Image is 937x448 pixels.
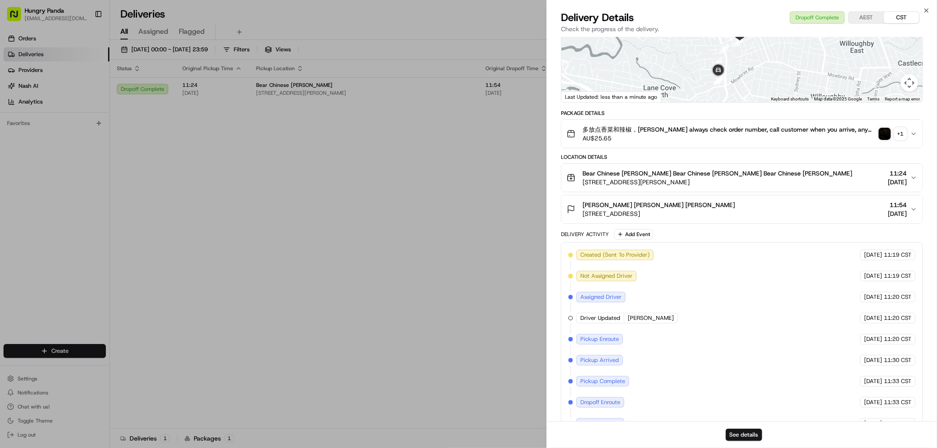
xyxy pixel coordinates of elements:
button: See details [726,429,762,441]
div: Delivery Activity [561,231,609,238]
span: [STREET_ADDRESS][PERSON_NAME] [582,178,852,186]
a: 📗Knowledge Base [5,193,71,208]
span: 11:33 CST [884,398,912,406]
span: Bear Chinese [PERSON_NAME] Bear Chinese [PERSON_NAME] Bear Chinese [PERSON_NAME] [582,169,852,178]
span: Pickup Arrived [580,356,619,364]
img: Asif Zaman Khan [9,151,23,165]
span: [DATE] [864,398,882,406]
div: We're available if you need us! [40,93,121,100]
span: [PERSON_NAME] [628,314,674,322]
img: 1736555255976-a54dd68f-1ca7-489b-9aae-adbdc363a1c4 [18,160,25,167]
img: 1736555255976-a54dd68f-1ca7-489b-9aae-adbdc363a1c4 [9,84,25,100]
img: 1727276513143-84d647e1-66c0-4f92-a045-3c9f9f5dfd92 [18,84,34,100]
span: 11:19 CST [884,251,912,259]
span: [DATE] [864,335,882,343]
span: 11:24 [888,169,907,178]
div: Last Updated: less than a minute ago [561,91,661,102]
div: 12 [713,75,723,84]
a: Powered byPylon [62,217,106,224]
button: Keyboard shortcuts [771,96,809,102]
button: Add Event [614,229,653,240]
span: 11:19 CST [884,272,912,280]
p: Welcome 👋 [9,35,160,49]
button: Start new chat [149,86,160,97]
span: Dropoff Arrived [580,419,620,427]
button: 多放点香菜和辣椒，[PERSON_NAME] always check order number, call customer when you arrive, any delivery iss... [561,120,923,148]
a: Report a map error [885,97,920,101]
span: [DATE] [888,209,907,218]
div: + 1 [894,128,907,140]
button: Bear Chinese [PERSON_NAME] Bear Chinese [PERSON_NAME] Bear Chinese [PERSON_NAME][STREET_ADDRESS][... [561,164,923,192]
span: • [29,136,32,143]
div: 📗 [9,197,16,204]
span: 11:20 CST [884,314,912,322]
div: Location Details [561,154,923,161]
button: See all [136,112,160,123]
span: Pickup Enroute [580,335,619,343]
span: 11:54 CST [884,419,912,427]
span: 8月7日 [78,160,95,167]
span: [PERSON_NAME] [PERSON_NAME] [PERSON_NAME] [582,201,735,209]
span: AU$25.65 [582,134,875,143]
div: Past conversations [9,114,56,121]
a: 💻API Documentation [71,193,145,208]
span: Created (Sent To Provider) [580,251,650,259]
span: • [73,160,76,167]
span: Delivery Details [561,11,634,25]
span: [DATE] [864,356,882,364]
span: 8月15日 [34,136,54,143]
span: [DATE] [864,377,882,385]
div: 8 [719,43,729,53]
span: Not Assigned Driver [580,272,633,280]
a: Open this area in Google Maps (opens a new window) [564,91,593,102]
span: Driver Updated [580,314,620,322]
span: 11:30 CST [884,356,912,364]
span: Pickup Complete [580,377,625,385]
button: photo_proof_of_pickup image+1 [879,128,907,140]
span: [DATE] [864,272,882,280]
span: 11:20 CST [884,293,912,301]
span: [DATE] [864,314,882,322]
div: 💻 [74,197,81,204]
span: 11:54 [888,201,907,209]
span: [DATE] [864,251,882,259]
div: 7 [733,37,743,47]
img: Google [564,91,593,102]
a: Terms [867,97,879,101]
span: 11:20 CST [884,335,912,343]
span: [DATE] [864,293,882,301]
button: Map camera controls [901,74,918,92]
span: Pylon [87,218,106,224]
span: Knowledge Base [18,196,67,205]
span: API Documentation [83,196,141,205]
button: [PERSON_NAME] [PERSON_NAME] [PERSON_NAME][STREET_ADDRESS]11:54[DATE] [561,195,923,223]
p: Check the progress of the delivery. [561,25,923,33]
div: Start new chat [40,84,144,93]
div: Package Details [561,110,923,117]
span: [PERSON_NAME] [27,160,71,167]
span: Assigned Driver [580,293,622,301]
button: CST [884,12,919,23]
input: Clear [23,57,145,66]
img: Nash [9,9,26,26]
span: [DATE] [864,419,882,427]
img: photo_proof_of_pickup image [879,128,891,140]
span: [DATE] [888,178,907,186]
span: 多放点香菜和辣椒，[PERSON_NAME] always check order number, call customer when you arrive, any delivery iss... [582,125,875,134]
button: AEST [849,12,884,23]
span: [STREET_ADDRESS] [582,209,735,218]
span: 11:33 CST [884,377,912,385]
div: 9 [713,57,722,67]
div: 6 [732,35,742,45]
span: Map data ©2025 Google [814,97,862,101]
span: Dropoff Enroute [580,398,620,406]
